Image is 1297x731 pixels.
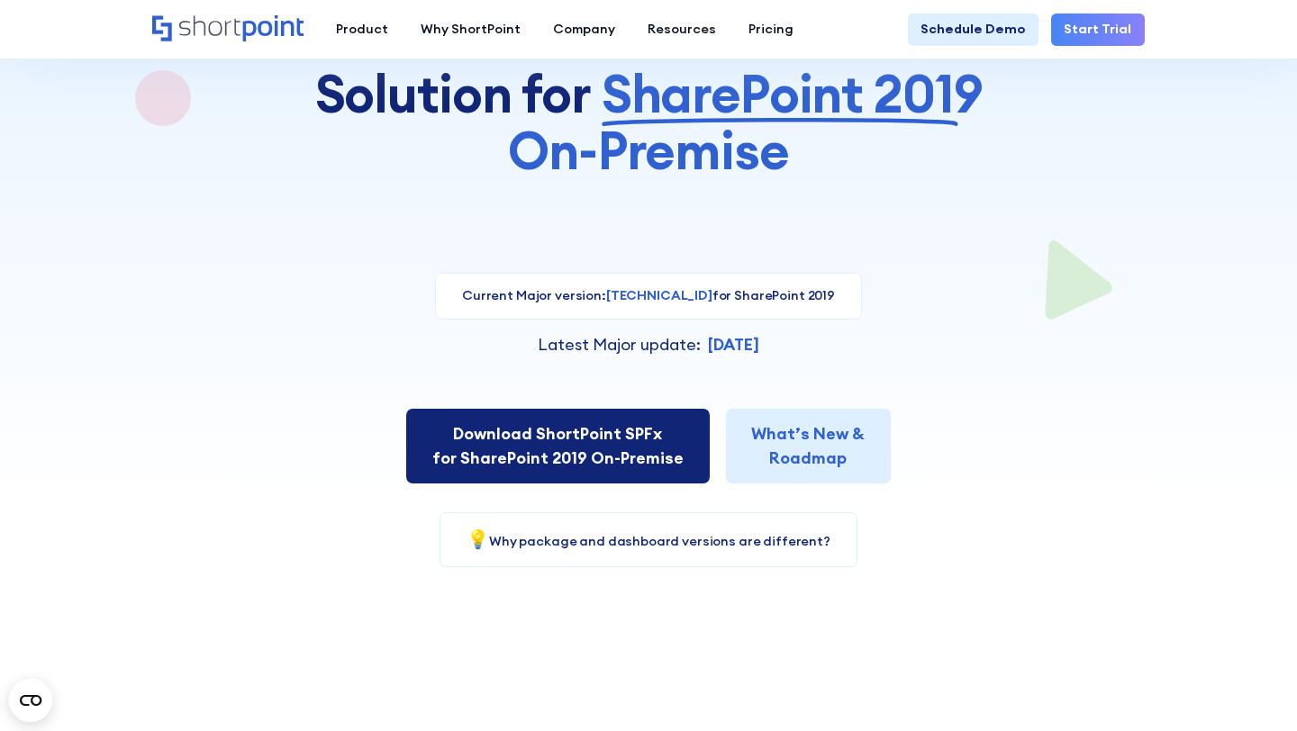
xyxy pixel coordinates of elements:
[462,286,835,306] p: Current Major version: for SharePoint 2019
[732,14,810,46] a: Pricing
[404,14,537,46] a: Why ShortPoint
[631,14,732,46] a: Resources
[708,334,759,355] strong: [DATE]
[726,409,892,483] a: What’s New &Roadmap
[538,332,701,356] p: Latest Major update:
[648,20,716,40] div: Resources
[602,65,983,122] span: SharePoint 2019
[467,533,830,549] a: 💡Why package and dashboard versions are different?
[908,14,1039,46] a: Schedule Demo
[508,122,788,178] span: On-Premise
[537,14,631,46] a: Company
[1207,645,1297,731] iframe: Chat Widget
[748,20,794,40] div: Pricing
[320,14,404,46] a: Product
[553,20,615,40] div: Company
[421,20,521,40] div: Why ShortPoint
[308,8,989,179] h1: Download ShortPoint Farm
[315,65,591,122] span: Solution for
[406,409,710,483] a: Download ShortPoint SPFxfor SharePoint 2019 On-Premise
[336,20,388,40] div: Product
[467,528,489,550] span: 💡
[152,15,303,43] a: Home
[606,287,712,303] span: [TECHNICAL_ID]
[1051,14,1145,46] a: Start Trial
[9,679,52,722] button: Open CMP widget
